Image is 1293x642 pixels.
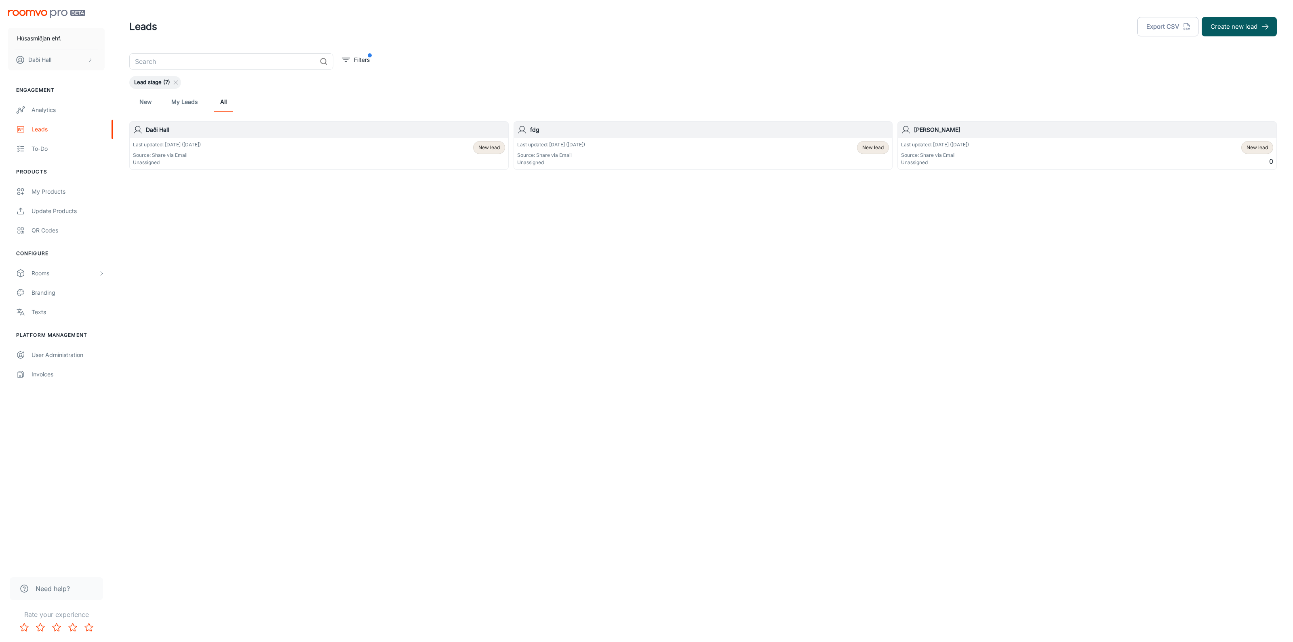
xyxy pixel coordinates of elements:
p: Filters [354,55,370,64]
h6: fdg [530,125,889,134]
a: All [214,92,233,112]
p: Last updated: [DATE] ([DATE]) [901,141,969,148]
div: Lead stage (7) [129,76,181,89]
div: Leads [32,125,105,134]
p: Last updated: [DATE] ([DATE]) [517,141,585,148]
button: Húsasmiðjan ehf. [8,28,105,49]
p: Source: Share via Email [901,152,969,159]
a: [PERSON_NAME]Last updated: [DATE] ([DATE])Source: Share via EmailUnassignedNew lead0 [897,121,1277,170]
p: Unassigned [517,159,585,166]
div: 0 [1241,141,1273,166]
p: Last updated: [DATE] ([DATE]) [133,141,201,148]
h6: Daði Hall [146,125,505,134]
div: My Products [32,187,105,196]
button: Create new lead [1202,17,1277,36]
p: Source: Share via Email [133,152,201,159]
a: New [136,92,155,112]
span: Lead stage (7) [129,78,175,87]
div: QR Codes [32,226,105,235]
img: Roomvo PRO Beta [8,10,85,18]
input: Search [129,53,316,70]
a: Daði HallLast updated: [DATE] ([DATE])Source: Share via EmailUnassignedNew lead [129,121,509,170]
button: Export CSV [1137,17,1198,36]
button: filter [340,53,372,66]
h1: Leads [129,19,157,34]
h6: [PERSON_NAME] [914,125,1273,134]
p: Daði Hall [28,55,51,64]
span: New lead [862,144,884,151]
a: My Leads [171,92,198,112]
div: To-do [32,144,105,153]
p: Húsasmiðjan ehf. [17,34,61,43]
p: Unassigned [901,159,969,166]
div: Update Products [32,207,105,215]
a: fdgLast updated: [DATE] ([DATE])Source: Share via EmailUnassignedNew lead [514,121,893,170]
button: Daði Hall [8,49,105,70]
p: Unassigned [133,159,201,166]
span: New lead [478,144,500,151]
p: Source: Share via Email [517,152,585,159]
span: New lead [1247,144,1268,151]
div: Analytics [32,106,105,114]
